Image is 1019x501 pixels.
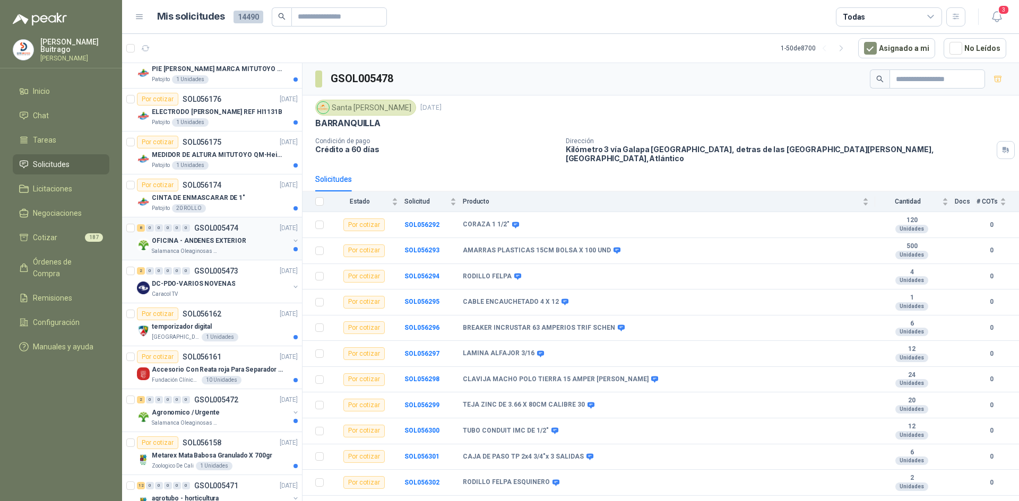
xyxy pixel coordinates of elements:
[146,396,154,403] div: 0
[404,427,439,434] a: SOL056300
[463,401,585,409] b: TEJA ZINC DE 3.66 X 80CM CALIBRE 30
[137,267,145,275] div: 2
[146,482,154,489] div: 0
[343,321,385,334] div: Por cotizar
[875,423,948,431] b: 12
[343,218,385,231] div: Por cotizar
[152,419,219,427] p: Salamanca Oleaginosas SAS
[172,118,209,127] div: 1 Unidades
[137,367,150,380] img: Company Logo
[343,244,385,257] div: Por cotizar
[122,46,302,89] a: Por cotizarSOL056177[DATE] Company LogoPIE [PERSON_NAME] MARCA MITUTOYO REF [PHONE_NUMBER]Patojit...
[122,346,302,389] a: Por cotizarSOL056161[DATE] Company LogoAccesorio Con Reata roja Para Separador De FilaFundación C...
[895,431,928,440] div: Unidades
[343,450,385,463] div: Por cotizar
[404,191,463,212] th: Solicitud
[875,268,948,277] b: 4
[13,130,109,150] a: Tareas
[137,239,150,251] img: Company Logo
[895,225,928,233] div: Unidades
[137,282,150,294] img: Company Logo
[146,267,154,275] div: 0
[998,5,1009,15] span: 3
[33,207,82,219] span: Negociaciones
[13,252,109,284] a: Órdenes de Compra
[152,333,200,341] p: [GEOGRAPHIC_DATA][PERSON_NAME]
[330,198,390,205] span: Estado
[137,67,150,80] img: Company Logo
[315,173,352,185] div: Solicitudes
[343,399,385,411] div: Por cotizar
[463,324,615,332] b: BREAKER INCRUSTAR 63 AMPERIOS TRIF SCHEN
[152,408,220,418] p: Agronomico / Urgente
[875,320,948,328] b: 6
[977,245,1006,256] b: 0
[173,482,181,489] div: 0
[404,221,439,228] a: SOL056292
[404,298,439,305] a: SOL056295
[164,267,172,275] div: 0
[152,376,200,384] p: Fundación Clínica Shaio
[137,222,300,256] a: 8 0 0 0 0 0 GSOL005474[DATE] Company LogoOFICINA - ANDENES EXTERIORSalamanca Oleaginosas SAS
[33,256,99,279] span: Órdenes de Compra
[152,107,282,117] p: ELECTRODO [PERSON_NAME] REF HI1131B
[463,375,649,384] b: CLAVIJA MACHO POLO TIERRA 15 AMPER [PERSON_NAME]
[13,13,67,25] img: Logo peakr
[33,183,72,195] span: Licitaciones
[122,432,302,475] a: Por cotizarSOL056158[DATE] Company LogoMetarex Mata Babosa Granulado X 700grZoologico De Cali1 Un...
[463,298,559,306] b: CABLE ENCAUCHETADO 4 X 12
[40,38,109,53] p: [PERSON_NAME] Buitrago
[183,439,221,446] p: SOL056158
[155,267,163,275] div: 0
[183,95,221,103] p: SOL056176
[182,224,190,232] div: 0
[137,136,178,148] div: Por cotizar
[330,191,404,212] th: Estado
[137,410,150,423] img: Company Logo
[566,145,992,163] p: Kilómetro 3 vía Galapa [GEOGRAPHIC_DATA], detras de las [GEOGRAPHIC_DATA][PERSON_NAME], [GEOGRAPH...
[977,323,1006,333] b: 0
[152,118,170,127] p: Patojito
[875,345,948,354] b: 12
[977,220,1006,230] b: 0
[463,198,860,205] span: Producto
[33,159,70,170] span: Solicitudes
[137,307,178,320] div: Por cotizar
[315,145,557,154] p: Crédito a 60 días
[137,324,150,337] img: Company Logo
[40,55,109,61] p: [PERSON_NAME]
[463,453,584,461] b: CAJA DE PASO TP 2x4 3/4"x 3 SALIDAS
[33,110,49,121] span: Chat
[463,221,509,229] b: CORAZA 1 1/2"
[404,453,439,460] b: SOL056301
[944,38,1006,58] button: No Leídos
[280,137,298,147] p: [DATE]
[137,482,145,489] div: 12
[977,478,1006,488] b: 0
[278,13,286,20] span: search
[173,396,181,403] div: 0
[137,393,300,427] a: 2 0 0 0 0 0 GSOL005472[DATE] Company LogoAgronomico / UrgenteSalamanca Oleaginosas SAS
[404,324,439,331] a: SOL056296
[280,223,298,233] p: [DATE]
[13,337,109,357] a: Manuales y ayuda
[137,110,150,122] img: Company Logo
[875,216,948,225] b: 120
[781,40,850,57] div: 1 - 50 de 8700
[977,349,1006,359] b: 0
[895,354,928,362] div: Unidades
[404,350,439,357] a: SOL056297
[858,38,935,58] button: Asignado a mi
[173,224,181,232] div: 0
[182,396,190,403] div: 0
[137,436,178,449] div: Por cotizar
[875,474,948,482] b: 2
[202,376,241,384] div: 10 Unidades
[155,396,163,403] div: 0
[152,193,245,203] p: CINTA DE ENMASCARAR DE 1"
[164,482,172,489] div: 0
[977,271,1006,282] b: 0
[13,312,109,332] a: Configuración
